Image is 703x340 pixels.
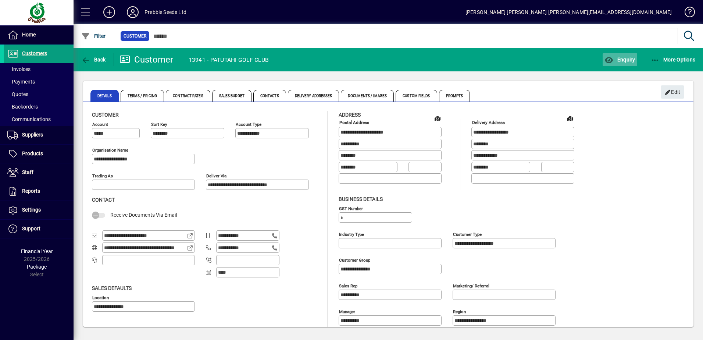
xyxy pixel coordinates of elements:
span: Contacts [253,90,286,102]
span: Terms / Pricing [121,90,164,102]
mat-label: Sort key [151,122,167,127]
a: Reports [4,182,74,201]
span: Custom Fields [396,90,437,102]
button: Add [97,6,121,19]
app-page-header-button: Back [74,53,114,66]
span: Quotes [7,91,28,97]
span: Backorders [7,104,38,110]
span: Staff [22,169,33,175]
span: Receive Documents Via Email [110,212,177,218]
a: Knowledge Base [679,1,694,25]
span: Payments [7,79,35,85]
span: Sales Budget [212,90,251,102]
span: Enquiry [604,57,635,63]
span: Prompts [439,90,470,102]
div: Customer [119,54,174,65]
button: More Options [649,53,697,66]
a: Communications [4,113,74,125]
span: Edit [665,86,681,98]
mat-label: Customer type [453,231,482,237]
button: Back [79,53,108,66]
mat-label: Customer group [339,257,370,262]
span: Suppliers [22,132,43,138]
a: Products [4,145,74,163]
span: Customers [22,50,47,56]
span: Financial Year [21,248,53,254]
span: Business details [339,196,383,202]
span: Reports [22,188,40,194]
mat-label: Location [92,295,109,300]
button: Profile [121,6,144,19]
span: Products [22,150,43,156]
span: Support [22,226,40,231]
mat-label: Region [453,309,466,314]
a: Home [4,26,74,44]
span: Address [339,112,361,118]
a: Quotes [4,88,74,100]
span: Customer [124,32,146,40]
span: Customer [92,112,119,118]
a: Invoices [4,63,74,75]
span: Filter [81,33,106,39]
button: Edit [661,85,684,99]
span: More Options [651,57,696,63]
span: Documents / Images [341,90,394,102]
a: View on map [564,112,576,124]
mat-label: Industry type [339,231,364,237]
mat-label: GST Number [339,206,363,211]
button: Enquiry [603,53,637,66]
mat-label: Trading as [92,173,113,178]
span: Home [22,32,36,38]
button: Filter [79,29,108,43]
mat-label: Marketing/ Referral [453,283,489,288]
span: Sales defaults [92,285,132,291]
span: Communications [7,116,51,122]
span: Contract Rates [166,90,210,102]
div: Prebble Seeds Ltd [144,6,186,18]
span: Details [90,90,119,102]
a: Staff [4,163,74,182]
a: Settings [4,201,74,219]
mat-label: Sales rep [339,283,357,288]
span: Settings [22,207,41,213]
a: View on map [432,112,443,124]
span: Contact [92,197,115,203]
span: Back [81,57,106,63]
div: [PERSON_NAME] [PERSON_NAME] [PERSON_NAME][EMAIL_ADDRESS][DOMAIN_NAME] [465,6,672,18]
mat-label: Account [92,122,108,127]
mat-label: Organisation name [92,148,128,153]
a: Backorders [4,100,74,113]
span: Invoices [7,66,31,72]
span: Delivery Addresses [288,90,339,102]
mat-label: Deliver via [206,173,226,178]
div: 13941 - PATUTAHI GOLF CLUB [189,54,269,66]
a: Suppliers [4,126,74,144]
a: Support [4,220,74,238]
mat-label: Manager [339,309,355,314]
span: Package [27,264,47,270]
a: Payments [4,75,74,88]
mat-label: Account Type [236,122,261,127]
